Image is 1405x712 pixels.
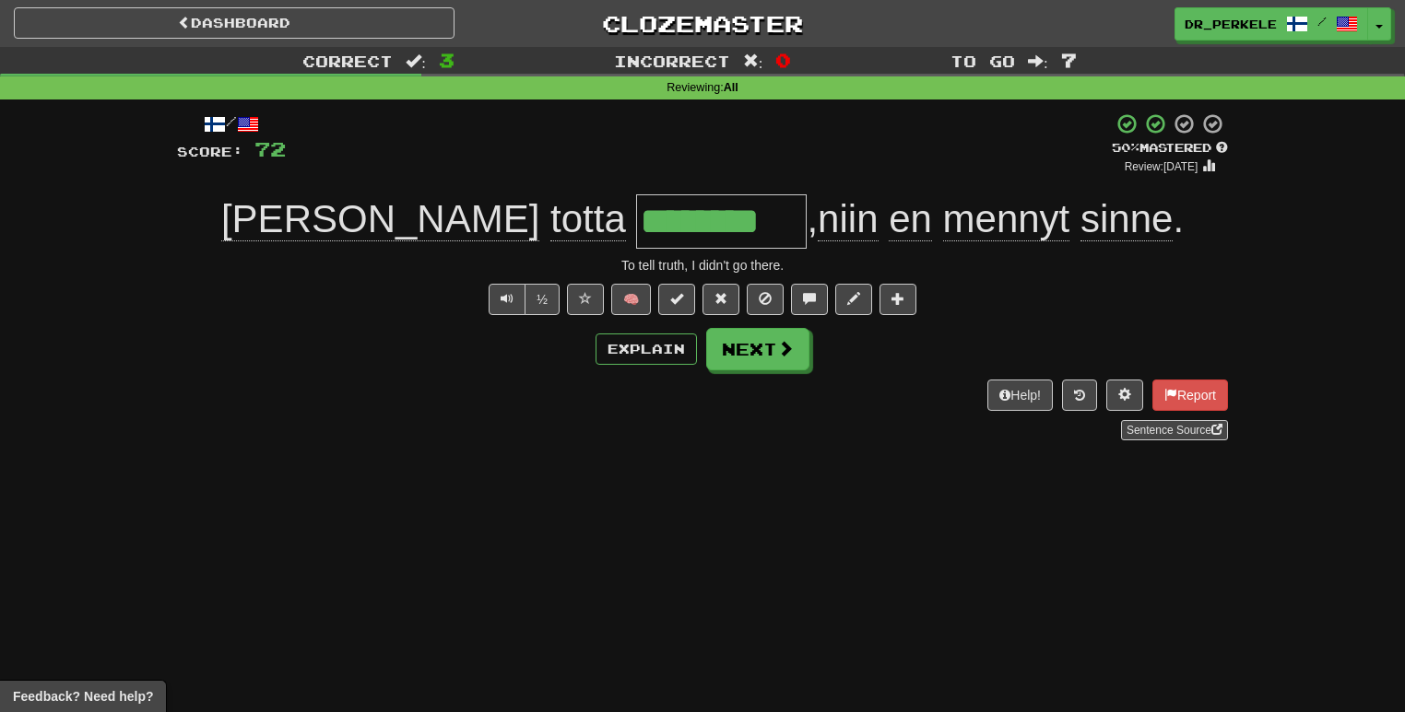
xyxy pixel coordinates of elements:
button: Explain [596,333,697,365]
span: dr_perkele [1185,16,1277,32]
button: 🧠 [611,284,651,315]
div: / [177,112,286,135]
span: mennyt [943,197,1070,241]
button: ½ [525,284,560,315]
span: totta [550,197,626,241]
span: : [406,53,426,69]
span: / [1317,15,1327,28]
span: Score: [177,144,243,159]
button: Ignore sentence (alt+i) [747,284,784,315]
span: Open feedback widget [13,687,153,706]
span: 0 [775,49,791,71]
span: 50 % [1112,140,1139,155]
button: Round history (alt+y) [1062,379,1097,411]
button: Add to collection (alt+a) [880,284,916,315]
button: Next [706,328,809,370]
a: dr_perkele / [1175,7,1368,41]
button: Help! [987,379,1053,411]
button: Edit sentence (alt+d) [835,284,872,315]
span: Incorrect [614,52,730,70]
span: : [743,53,763,69]
button: Discuss sentence (alt+u) [791,284,828,315]
button: Set this sentence to 100% Mastered (alt+m) [658,284,695,315]
button: Favorite sentence (alt+f) [567,284,604,315]
a: Sentence Source [1121,420,1228,440]
button: Report [1152,379,1228,411]
div: Mastered [1112,140,1228,157]
span: Correct [302,52,393,70]
span: 3 [439,49,455,71]
span: , . [807,197,1184,241]
button: Play sentence audio (ctl+space) [489,284,525,315]
a: Dashboard [14,7,455,39]
span: en [889,197,932,241]
div: Text-to-speech controls [485,284,560,315]
span: sinne [1080,197,1173,241]
span: niin [818,197,878,241]
span: To go [950,52,1015,70]
span: [PERSON_NAME] [221,197,539,241]
button: Reset to 0% Mastered (alt+r) [702,284,739,315]
small: Review: [DATE] [1125,160,1198,173]
strong: All [724,81,738,94]
a: Clozemaster [482,7,923,40]
span: 72 [254,137,286,160]
span: 7 [1061,49,1077,71]
div: To tell truth, I didn't go there. [177,256,1228,274]
span: : [1028,53,1048,69]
